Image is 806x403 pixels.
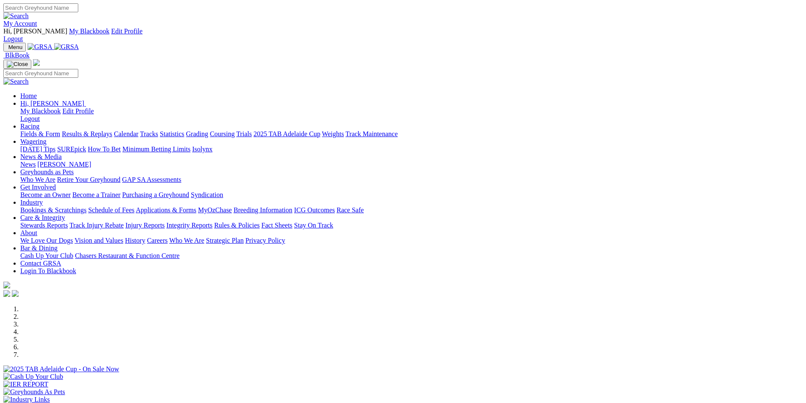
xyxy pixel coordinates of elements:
a: Race Safe [336,206,363,214]
a: Careers [147,237,168,244]
img: Close [7,61,28,68]
a: MyOzChase [198,206,232,214]
button: Toggle navigation [3,60,31,69]
a: Who We Are [169,237,204,244]
a: Coursing [210,130,235,137]
a: GAP SA Assessments [122,176,182,183]
a: Greyhounds as Pets [20,168,74,175]
a: Weights [322,130,344,137]
a: Purchasing a Greyhound [122,191,189,198]
a: SUREpick [57,145,86,153]
div: News & Media [20,161,803,168]
a: 2025 TAB Adelaide Cup [253,130,320,137]
img: Cash Up Your Club [3,373,63,381]
div: Wagering [20,145,803,153]
a: My Account [3,20,37,27]
a: BlkBook [3,52,30,59]
a: Stewards Reports [20,222,68,229]
a: ICG Outcomes [294,206,335,214]
a: Calendar [114,130,138,137]
a: Rules & Policies [214,222,260,229]
a: We Love Our Dogs [20,237,73,244]
a: Track Maintenance [346,130,398,137]
a: Grading [186,130,208,137]
a: Cash Up Your Club [20,252,73,259]
button: Toggle navigation [3,43,26,52]
div: About [20,237,803,244]
a: Who We Are [20,176,55,183]
a: Minimum Betting Limits [122,145,190,153]
div: Hi, [PERSON_NAME] [20,107,803,123]
a: Bookings & Scratchings [20,206,86,214]
a: Integrity Reports [166,222,212,229]
a: Vision and Values [74,237,123,244]
a: Fact Sheets [261,222,292,229]
a: Statistics [160,130,184,137]
img: facebook.svg [3,290,10,297]
a: Logout [3,35,23,42]
a: Care & Integrity [20,214,65,221]
img: logo-grsa-white.png [33,59,40,66]
a: Privacy Policy [245,237,285,244]
a: Become an Owner [20,191,71,198]
a: Edit Profile [111,27,143,35]
a: Injury Reports [125,222,165,229]
img: GRSA [28,43,52,51]
img: IER REPORT [3,381,48,388]
a: News [20,161,36,168]
div: Bar & Dining [20,252,803,260]
a: Bar & Dining [20,244,58,252]
a: Become a Trainer [72,191,121,198]
div: Greyhounds as Pets [20,176,803,184]
a: Edit Profile [63,107,94,115]
a: Trials [236,130,252,137]
a: Wagering [20,138,47,145]
img: GRSA [54,43,79,51]
img: Greyhounds As Pets [3,388,65,396]
a: Fields & Form [20,130,60,137]
div: Get Involved [20,191,803,199]
a: About [20,229,37,236]
a: [DATE] Tips [20,145,55,153]
a: Breeding Information [234,206,292,214]
a: My Blackbook [20,107,61,115]
a: Syndication [191,191,223,198]
div: My Account [3,27,803,43]
a: Results & Replays [62,130,112,137]
a: History [125,237,145,244]
div: Industry [20,206,803,214]
img: logo-grsa-white.png [3,282,10,288]
span: Hi, [PERSON_NAME] [3,27,67,35]
span: Hi, [PERSON_NAME] [20,100,84,107]
a: Retire Your Greyhound [57,176,121,183]
img: 2025 TAB Adelaide Cup - On Sale Now [3,365,119,373]
a: Chasers Restaurant & Function Centre [75,252,179,259]
span: BlkBook [5,52,30,59]
div: Care & Integrity [20,222,803,229]
img: Search [3,12,29,20]
input: Search [3,3,78,12]
a: Contact GRSA [20,260,61,267]
a: Login To Blackbook [20,267,76,274]
a: News & Media [20,153,62,160]
a: Stay On Track [294,222,333,229]
div: Racing [20,130,803,138]
a: Home [20,92,37,99]
a: Track Injury Rebate [69,222,124,229]
a: My Blackbook [69,27,110,35]
a: Hi, [PERSON_NAME] [20,100,86,107]
a: Get Involved [20,184,56,191]
a: Isolynx [192,145,212,153]
img: twitter.svg [12,290,19,297]
a: Tracks [140,130,158,137]
a: Applications & Forms [136,206,196,214]
a: Strategic Plan [206,237,244,244]
img: Search [3,78,29,85]
a: [PERSON_NAME] [37,161,91,168]
a: Racing [20,123,39,130]
a: Industry [20,199,43,206]
a: Logout [20,115,40,122]
a: Schedule of Fees [88,206,134,214]
a: How To Bet [88,145,121,153]
span: Menu [8,44,22,50]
